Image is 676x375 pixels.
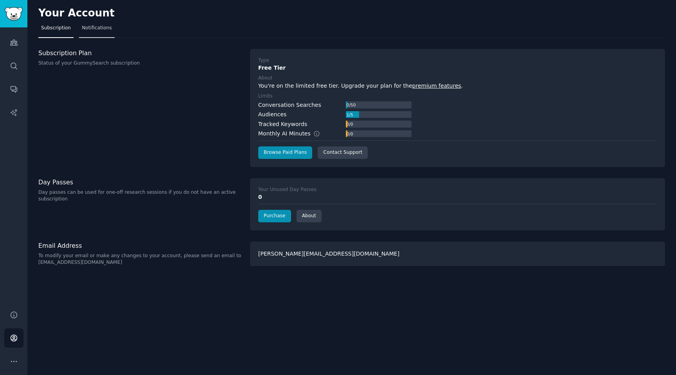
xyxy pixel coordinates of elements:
[258,193,657,201] div: 0
[258,82,657,90] div: You're on the limited free tier. Upgrade your plan for the .
[412,83,461,89] a: premium features
[346,101,356,108] div: 0 / 50
[38,242,242,250] h3: Email Address
[346,121,354,128] div: 0 / 0
[38,60,242,67] p: Status of your GummySearch subscription
[38,252,242,266] p: To modify your email or make any changes to your account, please send an email to [EMAIL_ADDRESS]...
[258,64,657,72] div: Free Tier
[5,7,23,21] img: GummySearch logo
[38,49,242,57] h3: Subscription Plan
[79,22,115,38] a: Notifications
[82,25,112,32] span: Notifications
[41,25,71,32] span: Subscription
[346,130,354,137] div: 0 / 0
[346,111,354,118] div: 1 / 5
[258,93,273,100] div: Limits
[258,210,291,222] a: Purchase
[258,146,312,159] a: Browse Paid Plans
[38,178,242,186] h3: Day Passes
[38,7,115,20] h2: Your Account
[38,189,242,203] p: Day passes can be used for one-off research sessions if you do not have an active subscription
[258,130,328,138] div: Monthly AI Minutes
[297,210,322,222] a: About
[258,75,272,82] div: About
[318,146,368,159] a: Contact Support
[250,242,665,266] div: [PERSON_NAME][EMAIL_ADDRESS][DOMAIN_NAME]
[258,101,321,109] div: Conversation Searches
[258,57,269,64] div: Type
[258,120,307,128] div: Tracked Keywords
[38,22,74,38] a: Subscription
[258,110,286,119] div: Audiences
[258,186,316,193] div: Your Unused Day Passes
